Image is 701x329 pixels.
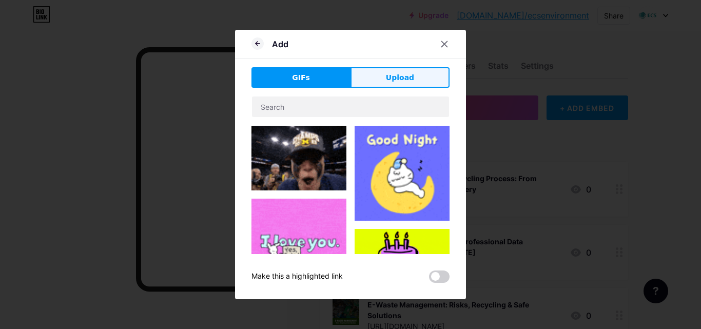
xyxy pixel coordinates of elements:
button: GIFs [251,67,350,88]
span: GIFs [292,72,310,83]
div: Make this a highlighted link [251,270,343,283]
img: Gihpy [251,199,346,292]
span: Upload [386,72,414,83]
img: Gihpy [355,126,450,221]
button: Upload [350,67,450,88]
img: Gihpy [355,229,450,324]
input: Search [252,96,449,117]
img: Gihpy [251,126,346,190]
div: Add [272,38,288,50]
